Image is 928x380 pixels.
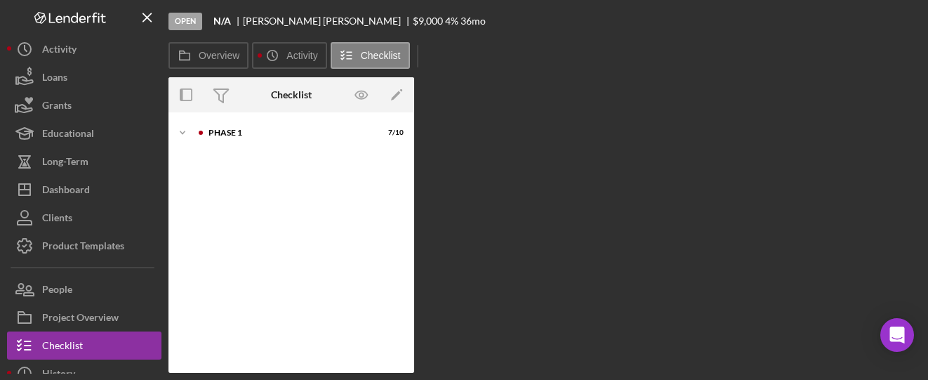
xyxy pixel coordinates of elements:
button: Overview [168,42,248,69]
label: Checklist [361,50,401,61]
div: Dashboard [42,176,90,207]
button: Activity [252,42,326,69]
button: Long-Term [7,148,161,176]
div: Open Intercom Messenger [880,318,914,352]
div: Product Templates [42,232,124,263]
div: Checklist [42,332,83,363]
div: Open [168,13,202,30]
div: [PERSON_NAME] [PERSON_NAME] [243,15,413,27]
label: Activity [286,50,317,61]
div: 7 / 10 [378,129,404,137]
div: Clients [42,204,72,235]
div: Grants [42,91,72,123]
button: Loans [7,63,161,91]
label: Overview [199,50,239,61]
div: Long-Term [42,148,88,179]
div: People [42,275,72,307]
button: Clients [7,204,161,232]
button: Grants [7,91,161,119]
div: Educational [42,119,94,151]
button: Project Overview [7,303,161,332]
button: Product Templates [7,232,161,260]
div: 36 mo [460,15,486,27]
button: Checklist [331,42,410,69]
div: Project Overview [42,303,119,335]
button: Checklist [7,332,161,360]
b: N/A [213,15,231,27]
div: Activity [42,35,77,67]
div: Checklist [271,89,312,100]
button: Dashboard [7,176,161,204]
span: $9,000 [413,15,443,27]
div: Phase 1 [208,129,369,137]
button: Educational [7,119,161,148]
div: Loans [42,63,67,95]
div: 4 % [445,15,458,27]
button: Activity [7,35,161,63]
button: People [7,275,161,303]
